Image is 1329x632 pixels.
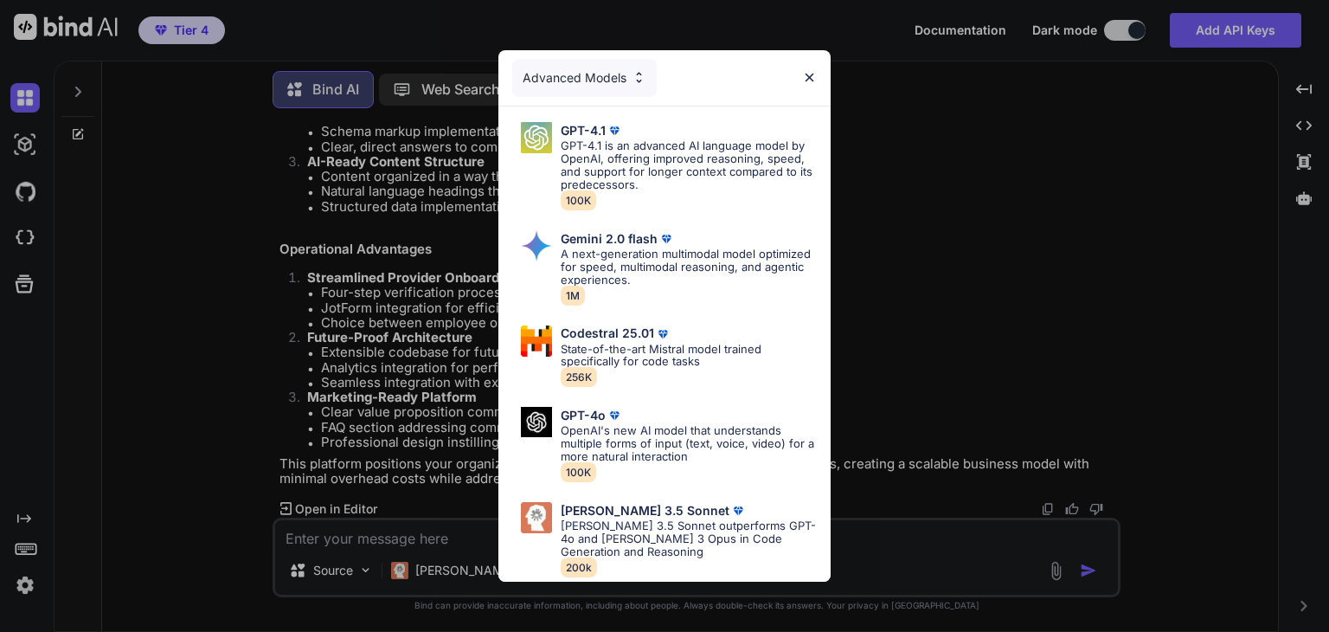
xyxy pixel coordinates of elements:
span: 200k [561,558,597,577]
p: GPT-4.1 is an advanced AI language model by OpenAI, offering improved reasoning, speed, and suppo... [561,139,817,191]
p: GPT-4.1 [561,124,606,138]
span: 1M [561,286,585,306]
p: Gemini 2.0 flash [561,232,658,246]
p: [PERSON_NAME] 3.5 Sonnet outperforms GPT-4o and [PERSON_NAME] 3 Opus in Code Generation and Reaso... [561,519,817,558]
p: State-of-the-art Mistral model trained specifically for code tasks [561,343,817,369]
img: Pick Models [521,407,552,437]
p: A next-generation multimodal model optimized for speed, multimodal reasoning, and agentic experie... [561,248,817,287]
img: premium [658,230,675,248]
span: 256K [561,367,597,387]
p: GPT-4o [561,409,606,422]
img: premium [606,122,623,139]
span: 100K [561,190,596,210]
p: Codestral 25.01 [561,326,654,340]
p: [PERSON_NAME] 3.5 Sonnet [561,504,729,518]
p: OpenAI's new AI model that understands multiple forms of input (text, voice, video) for a more na... [561,424,817,463]
img: close [802,70,817,85]
img: Pick Models [632,70,646,85]
img: premium [654,326,671,343]
span: 100K [561,462,596,482]
div: Advanced Models [512,59,657,97]
img: premium [729,502,747,519]
img: Pick Models [521,230,552,261]
img: Pick Models [521,326,552,357]
img: premium [606,407,623,424]
img: Pick Models [521,502,552,533]
img: Pick Models [521,122,552,153]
